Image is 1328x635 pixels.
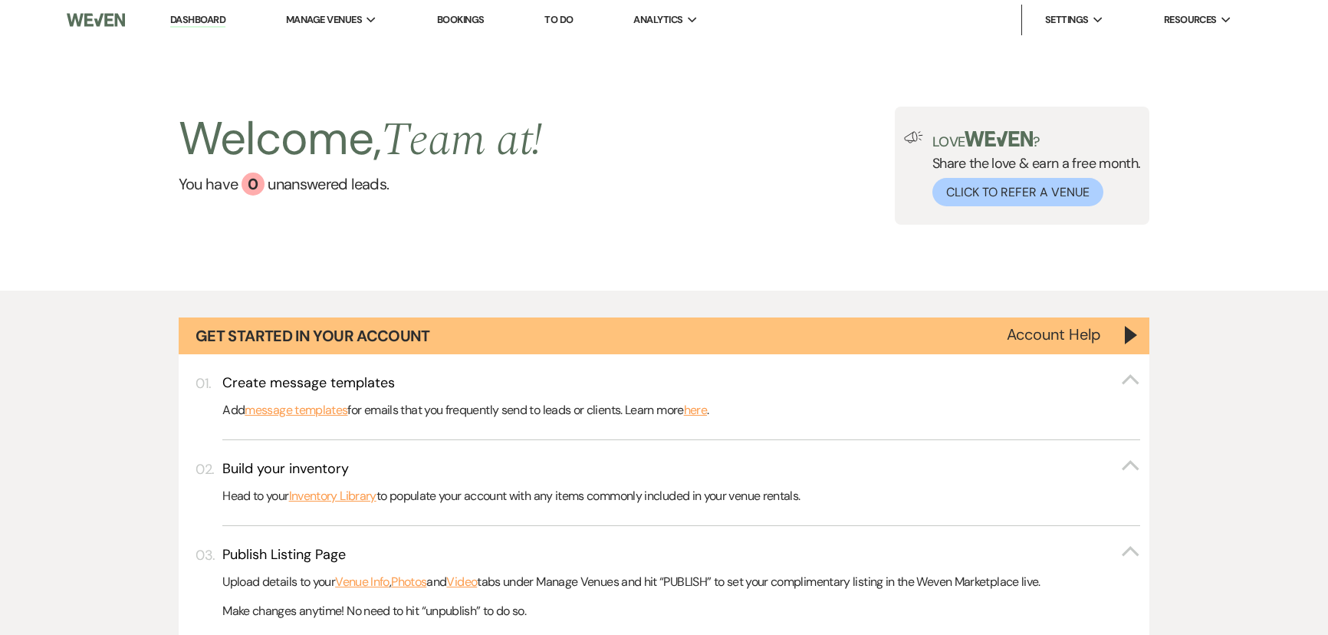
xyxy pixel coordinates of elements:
button: Click to Refer a Venue [932,178,1103,206]
a: Bookings [437,13,485,26]
p: Make changes anytime! No need to hit “unpublish” to do so. [222,601,1140,621]
h3: Build your inventory [222,459,349,479]
button: Publish Listing Page [222,545,1140,564]
a: message templates [245,400,347,420]
span: Team at ! [381,105,542,176]
a: To Do [544,13,573,26]
button: Create message templates [222,373,1140,393]
p: Add for emails that you frequently send to leads or clients. Learn more . [222,400,1140,420]
img: weven-logo-green.svg [965,131,1033,146]
a: Video [446,572,477,592]
button: Build your inventory [222,459,1140,479]
span: Manage Venues [286,12,362,28]
h2: Welcome, [179,107,543,173]
a: Dashboard [170,13,225,28]
h3: Create message templates [222,373,395,393]
a: You have 0 unanswered leads. [179,173,543,196]
a: here [684,400,707,420]
h3: Publish Listing Page [222,545,346,564]
img: loud-speaker-illustration.svg [904,131,923,143]
div: Share the love & earn a free month. [923,131,1141,206]
a: Photos [391,572,426,592]
div: 0 [242,173,265,196]
a: Inventory Library [289,486,376,506]
a: Venue Info [335,572,390,592]
button: Account Help [1007,327,1101,342]
span: Resources [1164,12,1217,28]
p: Head to your to populate your account with any items commonly included in your venue rentals. [222,486,1140,506]
p: Love ? [932,131,1141,149]
span: Settings [1045,12,1089,28]
p: Upload details to your , and tabs under Manage Venues and hit “PUBLISH” to set your complimentary... [222,572,1140,592]
h1: Get Started in Your Account [196,325,430,347]
img: Weven Logo [67,4,125,36]
span: Analytics [633,12,682,28]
